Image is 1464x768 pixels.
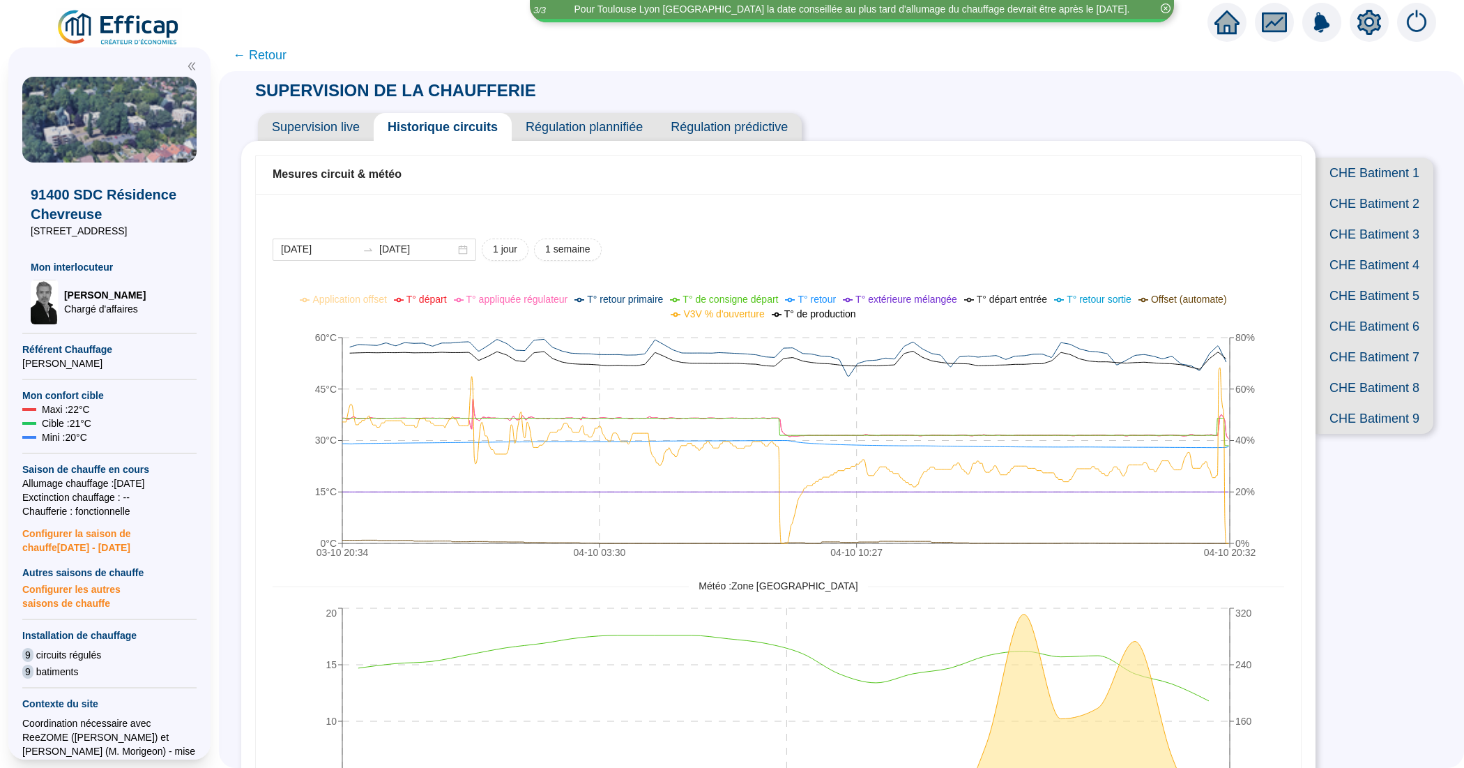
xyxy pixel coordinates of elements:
i: 3 / 3 [533,5,546,15]
span: [STREET_ADDRESS] [31,224,188,238]
tspan: 15°C [315,486,337,497]
span: [PERSON_NAME] [22,356,197,370]
img: alerts [1397,3,1436,42]
span: to [363,244,374,255]
span: T° retour [798,294,836,305]
input: Date de fin [379,242,455,257]
span: CHE Batiment 6 [1316,311,1433,342]
span: Configurer les autres saisons de chauffe [22,580,197,610]
span: Configurer la saison de chauffe [DATE] - [DATE] [22,518,197,555]
span: CHE Batiment 9 [1316,403,1433,434]
span: T° de consigne départ [683,294,778,305]
tspan: 10 [326,716,337,727]
span: CHE Batiment 7 [1316,342,1433,372]
span: Autres saisons de chauffe [22,566,197,580]
span: CHE Batiment 5 [1316,280,1433,311]
span: T° retour primaire [587,294,663,305]
span: T° extérieure mélangée [855,294,957,305]
span: CHE Batiment 3 [1316,219,1433,250]
tspan: 0% [1235,538,1249,549]
tspan: 20 [326,608,337,619]
span: fund [1262,10,1287,35]
tspan: 80% [1235,332,1255,343]
span: circuits régulés [36,648,101,662]
span: swap-right [363,244,374,255]
tspan: 40% [1235,435,1255,446]
span: T° appliquée régulateur [466,294,568,305]
tspan: 04-10 03:30 [573,547,625,558]
button: 1 jour [482,239,528,261]
span: Allumage chauffage : [DATE] [22,476,197,490]
span: SUPERVISION DE LA CHAUFFERIE [241,81,550,100]
img: Chargé d'affaires [31,280,59,324]
tspan: 240 [1235,659,1252,670]
span: Application offset [312,294,386,305]
span: Installation de chauffage [22,628,197,642]
span: 9 [22,648,33,662]
div: Mesures circuit & météo [273,166,1284,183]
span: [PERSON_NAME] [64,288,146,302]
span: Mon interlocuteur [31,260,188,274]
tspan: 04-10 20:32 [1204,547,1256,558]
span: Régulation prédictive [657,113,802,141]
span: Exctinction chauffage : -- [22,490,197,504]
span: 1 jour [493,242,517,257]
tspan: 160 [1235,716,1252,727]
span: Offset (automate) [1151,294,1227,305]
tspan: 15 [326,659,337,670]
span: Cible : 21 °C [42,416,91,430]
tspan: 0°C [321,538,337,549]
span: double-left [187,61,197,71]
span: CHE Batiment 2 [1316,188,1433,219]
span: Mon confort cible [22,389,197,402]
span: Régulation plannifiée [512,113,657,141]
button: 1 semaine [534,239,602,261]
tspan: 45°C [315,384,337,395]
span: T° de production [784,308,856,319]
input: Date de début [281,242,357,257]
span: 91400 SDC Résidence Chevreuse [31,185,188,224]
span: Historique circuits [374,113,512,141]
span: Saison de chauffe en cours [22,462,197,476]
tspan: 04-10 10:27 [830,547,883,558]
span: setting [1357,10,1382,35]
span: T° départ entrée [977,294,1047,305]
span: 1 semaine [545,242,590,257]
div: Pour Toulouse Lyon [GEOGRAPHIC_DATA] la date conseillée au plus tard d'allumage du chauffage devr... [574,2,1130,17]
span: Mini : 20 °C [42,430,87,444]
span: T° départ [406,294,447,305]
span: Référent Chauffage [22,342,197,356]
span: Chaufferie : fonctionnelle [22,504,197,518]
span: V3V % d'ouverture [683,308,764,319]
tspan: 60% [1235,384,1255,395]
span: Chargé d'affaires [64,302,146,316]
tspan: 320 [1235,608,1252,619]
span: CHE Batiment 8 [1316,372,1433,403]
tspan: 30°C [315,435,337,446]
span: Supervision live [258,113,374,141]
span: batiments [36,665,79,679]
tspan: 03-10 20:34 [317,547,369,558]
span: ← Retour [233,45,287,65]
tspan: 20% [1235,486,1255,497]
span: Contexte du site [22,697,197,711]
span: CHE Batiment 1 [1316,158,1433,188]
span: 9 [22,665,33,679]
span: CHE Batiment 4 [1316,250,1433,280]
img: efficap energie logo [56,8,182,47]
span: Maxi : 22 °C [42,402,90,416]
span: Météo : Zone [GEOGRAPHIC_DATA] [689,579,867,594]
span: T° retour sortie [1067,294,1131,305]
span: home [1214,10,1240,35]
img: alerts [1302,3,1341,42]
span: close-circle [1161,3,1171,13]
tspan: 60°C [315,332,337,343]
